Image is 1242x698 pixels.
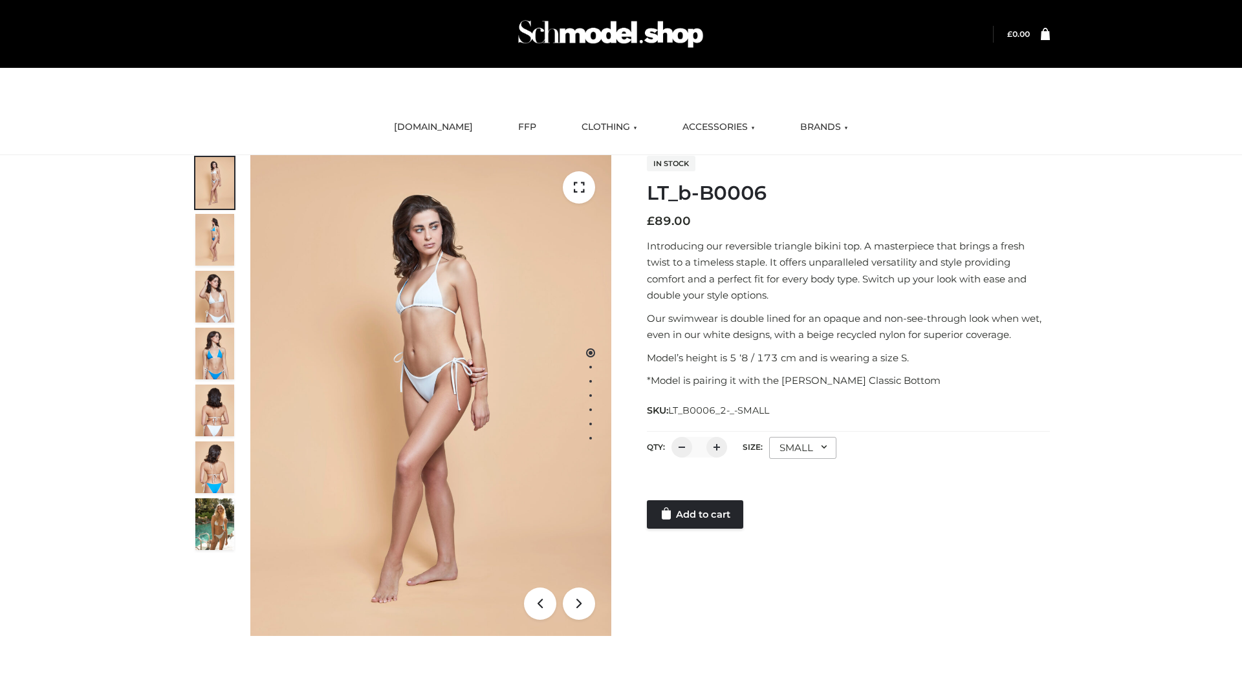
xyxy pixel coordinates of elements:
[508,113,546,142] a: FFP
[514,8,708,59] img: Schmodel Admin 964
[195,328,234,379] img: ArielClassicBikiniTop_CloudNine_AzureSky_OW114ECO_4-scaled.jpg
[195,385,234,436] img: ArielClassicBikiniTop_CloudNine_AzureSky_OW114ECO_7-scaled.jpg
[769,437,836,459] div: SMALL
[647,156,695,171] span: In stock
[1007,29,1030,39] bdi: 0.00
[647,442,665,452] label: QTY:
[790,113,858,142] a: BRANDS
[647,214,655,228] span: £
[647,403,770,418] span: SKU:
[647,214,691,228] bdi: 89.00
[1007,29,1012,39] span: £
[1007,29,1030,39] a: £0.00
[572,113,647,142] a: CLOTHING
[250,155,611,636] img: ArielClassicBikiniTop_CloudNine_AzureSky_OW114ECO_1
[195,214,234,266] img: ArielClassicBikiniTop_CloudNine_AzureSky_OW114ECO_2-scaled.jpg
[384,113,483,142] a: [DOMAIN_NAME]
[668,405,769,416] span: LT_B0006_2-_-SMALL
[195,157,234,209] img: ArielClassicBikiniTop_CloudNine_AzureSky_OW114ECO_1-scaled.jpg
[647,310,1050,343] p: Our swimwear is double lined for an opaque and non-see-through look when wet, even in our white d...
[647,500,743,529] a: Add to cart
[195,498,234,550] img: Arieltop_CloudNine_AzureSky2.jpg
[647,238,1050,304] p: Introducing our reversible triangle bikini top. A masterpiece that brings a fresh twist to a time...
[195,441,234,493] img: ArielClassicBikiniTop_CloudNine_AzureSky_OW114ECO_8-scaled.jpg
[673,113,765,142] a: ACCESSORIES
[743,442,763,452] label: Size:
[195,271,234,323] img: ArielClassicBikiniTop_CloudNine_AzureSky_OW114ECO_3-scaled.jpg
[647,372,1050,389] p: *Model is pairing it with the [PERSON_NAME] Classic Bottom
[647,350,1050,366] p: Model’s height is 5 ‘8 / 173 cm and is wearing a size S.
[647,182,1050,205] h1: LT_b-B0006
